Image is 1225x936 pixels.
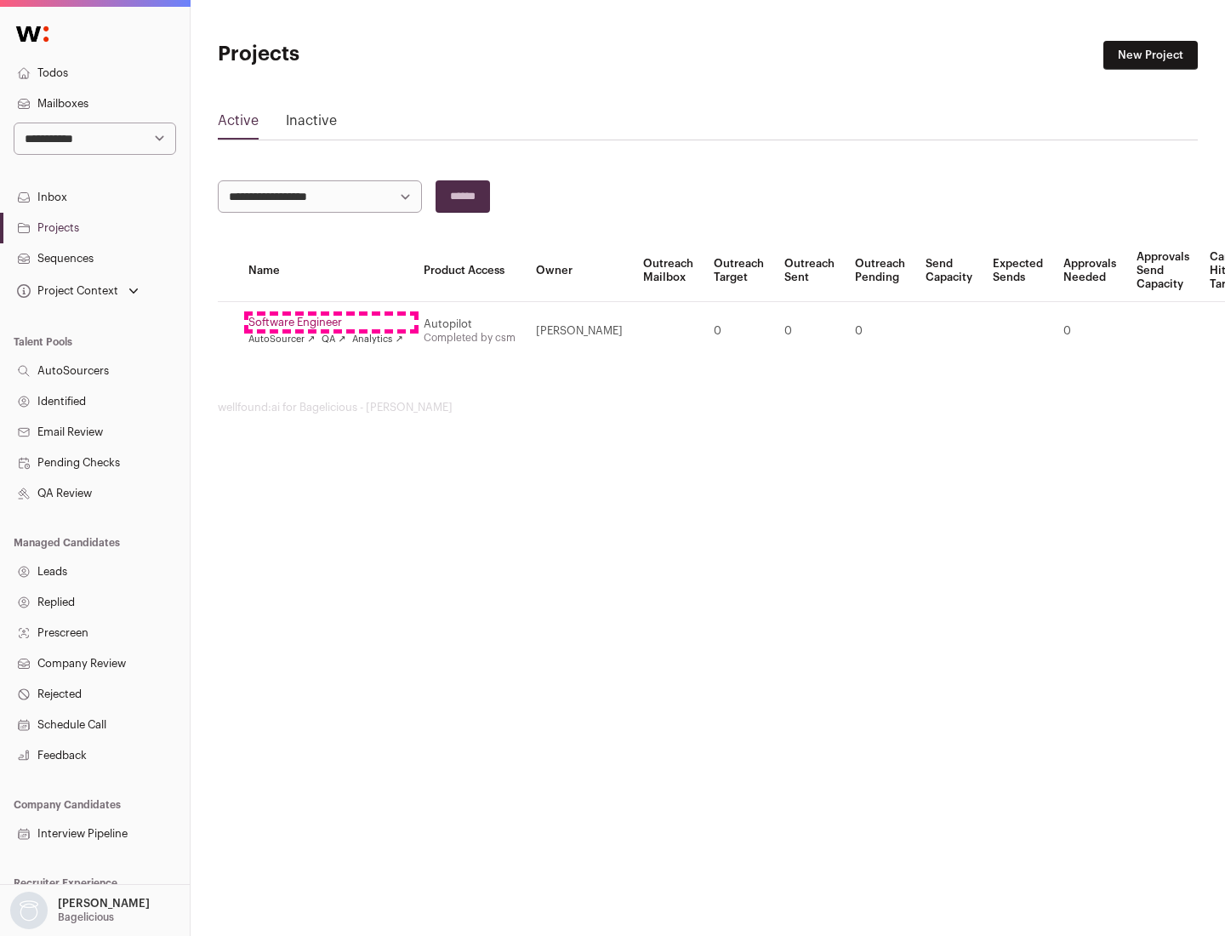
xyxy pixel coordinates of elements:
[774,240,845,302] th: Outreach Sent
[526,240,633,302] th: Owner
[424,317,516,331] div: Autopilot
[413,240,526,302] th: Product Access
[218,401,1198,414] footer: wellfound:ai for Bagelicious - [PERSON_NAME]
[1126,240,1199,302] th: Approvals Send Capacity
[218,41,544,68] h1: Projects
[845,240,915,302] th: Outreach Pending
[7,17,58,51] img: Wellfound
[704,302,774,361] td: 0
[218,111,259,138] a: Active
[248,316,403,329] a: Software Engineer
[1053,302,1126,361] td: 0
[248,333,315,346] a: AutoSourcer ↗
[286,111,337,138] a: Inactive
[983,240,1053,302] th: Expected Sends
[704,240,774,302] th: Outreach Target
[14,284,118,298] div: Project Context
[14,279,142,303] button: Open dropdown
[1053,240,1126,302] th: Approvals Needed
[633,240,704,302] th: Outreach Mailbox
[352,333,402,346] a: Analytics ↗
[526,302,633,361] td: [PERSON_NAME]
[10,892,48,929] img: nopic.png
[424,333,516,343] a: Completed by csm
[238,240,413,302] th: Name
[322,333,345,346] a: QA ↗
[774,302,845,361] td: 0
[7,892,153,929] button: Open dropdown
[1103,41,1198,70] a: New Project
[58,910,114,924] p: Bagelicious
[58,897,150,910] p: [PERSON_NAME]
[915,240,983,302] th: Send Capacity
[845,302,915,361] td: 0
